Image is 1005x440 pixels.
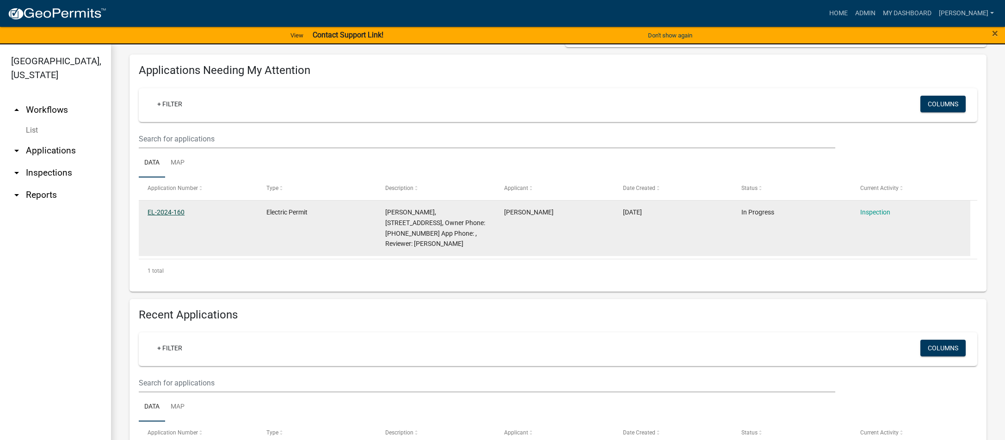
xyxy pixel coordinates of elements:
span: × [992,27,998,40]
span: Application Number [148,185,198,191]
a: Inspection [860,208,890,216]
span: In Progress [741,208,774,216]
span: Gloria Williamson [504,208,554,216]
i: arrow_drop_down [11,167,22,178]
span: Application Number [148,429,198,436]
span: Date Created [623,185,655,191]
span: Applicant [504,429,528,436]
span: Description [385,429,413,436]
datatable-header-cell: Description [376,177,495,200]
button: Columns [920,96,966,112]
i: arrow_drop_up [11,104,22,116]
a: Data [139,148,165,178]
datatable-header-cell: Type [258,177,376,200]
input: Search for applications [139,129,835,148]
button: Don't show again [644,28,696,43]
button: Columns [920,340,966,356]
a: Data [139,392,165,422]
datatable-header-cell: Date Created [614,177,733,200]
a: Home [826,5,851,22]
input: Search for applications [139,373,835,392]
span: Description [385,185,413,191]
a: Admin [851,5,879,22]
span: Williamson Gloria R, 4995 N 600 E ROLLING PRAIRIE 46371, Owner Phone: 2193930483 App Phone: , Rev... [385,208,485,247]
datatable-header-cell: Application Number [139,177,258,200]
span: Current Activity [860,429,899,436]
a: Map [165,148,190,178]
a: EL-2024-160 [148,208,185,216]
datatable-header-cell: Current Activity [851,177,970,200]
div: 1 total [139,259,977,282]
i: arrow_drop_down [11,145,22,156]
a: Map [165,392,190,422]
datatable-header-cell: Applicant [495,177,614,200]
a: + Filter [150,96,190,112]
span: Status [741,429,758,436]
a: [PERSON_NAME] [935,5,998,22]
h4: Recent Applications [139,308,977,322]
h4: Applications Needing My Attention [139,64,977,77]
span: Current Activity [860,185,899,191]
a: View [287,28,307,43]
span: Date Created [623,429,655,436]
datatable-header-cell: Status [733,177,851,200]
a: + Filter [150,340,190,356]
span: 06/13/2024 [623,208,642,216]
button: Close [992,28,998,39]
span: Applicant [504,185,528,191]
a: My Dashboard [879,5,935,22]
span: Type [266,429,278,436]
i: arrow_drop_down [11,189,22,201]
span: Status [741,185,758,191]
span: Type [266,185,278,191]
span: Electric Permit [266,208,308,216]
strong: Contact Support Link! [313,31,383,39]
